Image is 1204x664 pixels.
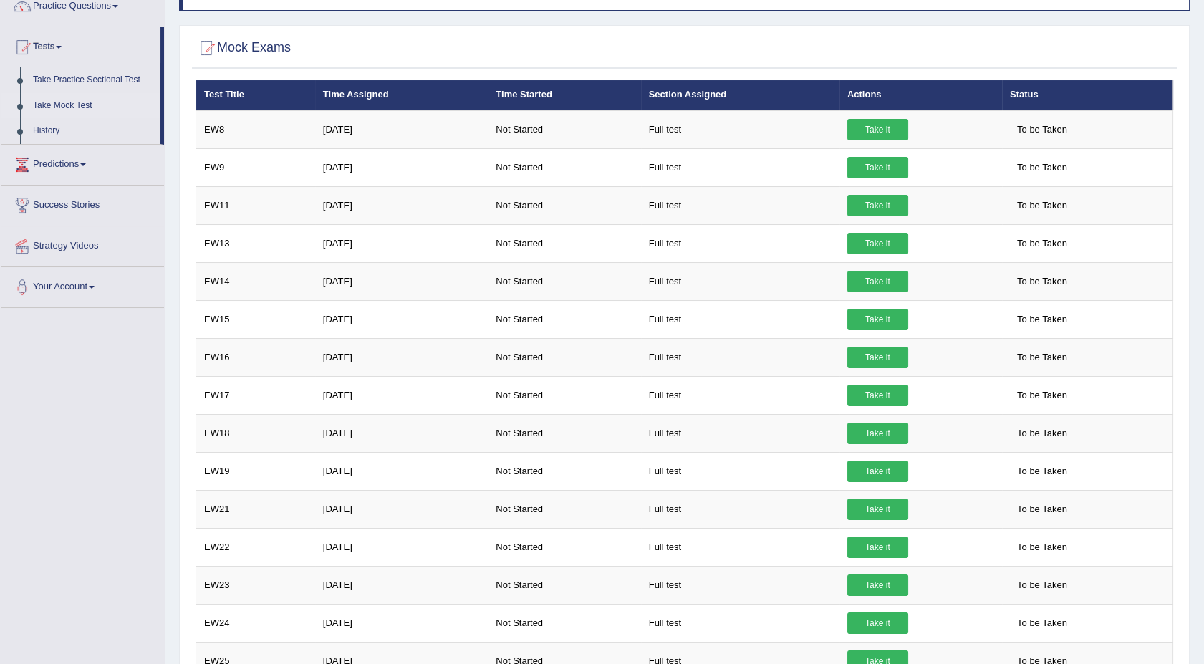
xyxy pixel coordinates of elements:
td: Full test [641,452,839,490]
a: Success Stories [1,186,164,221]
a: Take it [847,157,908,178]
span: To be Taken [1010,233,1074,254]
td: Full test [641,110,839,149]
span: To be Taken [1010,271,1074,292]
a: Take it [847,119,908,140]
span: To be Taken [1010,461,1074,482]
span: To be Taken [1010,309,1074,330]
td: [DATE] [315,376,488,414]
td: EW13 [196,224,315,262]
th: Status [1002,80,1173,110]
td: Full test [641,224,839,262]
span: To be Taken [1010,612,1074,634]
a: Strategy Videos [1,226,164,262]
td: [DATE] [315,338,488,376]
td: Not Started [488,186,640,224]
a: Tests [1,27,160,63]
td: EW14 [196,262,315,300]
a: Take Practice Sectional Test [27,67,160,93]
td: Full test [641,148,839,186]
td: EW11 [196,186,315,224]
span: To be Taken [1010,574,1074,596]
span: To be Taken [1010,499,1074,520]
td: Not Started [488,262,640,300]
span: To be Taken [1010,385,1074,406]
td: EW9 [196,148,315,186]
span: To be Taken [1010,423,1074,444]
td: EW16 [196,338,315,376]
td: Not Started [488,414,640,452]
td: EW22 [196,528,315,566]
td: Full test [641,528,839,566]
td: Not Started [488,300,640,338]
a: Take it [847,461,908,482]
td: Full test [641,604,839,642]
td: Full test [641,566,839,604]
td: [DATE] [315,148,488,186]
th: Time Started [488,80,640,110]
td: [DATE] [315,452,488,490]
span: To be Taken [1010,157,1074,178]
td: Not Started [488,490,640,528]
td: Not Started [488,224,640,262]
span: To be Taken [1010,537,1074,558]
td: [DATE] [315,604,488,642]
td: EW18 [196,414,315,452]
a: Take it [847,347,908,368]
td: EW17 [196,376,315,414]
td: [DATE] [315,566,488,604]
td: Full test [641,376,839,414]
th: Time Assigned [315,80,488,110]
a: Take it [847,537,908,558]
td: EW8 [196,110,315,149]
a: Take it [847,423,908,444]
a: Take it [847,195,908,216]
a: Take it [847,233,908,254]
a: Take it [847,612,908,634]
td: EW24 [196,604,315,642]
td: Full test [641,262,839,300]
a: Take Mock Test [27,93,160,119]
th: Test Title [196,80,315,110]
td: [DATE] [315,300,488,338]
td: Not Started [488,110,640,149]
td: [DATE] [315,490,488,528]
td: EW19 [196,452,315,490]
td: EW23 [196,566,315,604]
td: [DATE] [315,186,488,224]
a: Your Account [1,267,164,303]
td: Full test [641,338,839,376]
td: [DATE] [315,414,488,452]
h2: Mock Exams [196,37,291,59]
span: To be Taken [1010,195,1074,216]
span: To be Taken [1010,119,1074,140]
td: Full test [641,414,839,452]
td: Not Started [488,376,640,414]
td: Not Started [488,566,640,604]
a: Take it [847,271,908,292]
td: [DATE] [315,262,488,300]
a: Take it [847,385,908,406]
td: Full test [641,186,839,224]
td: [DATE] [315,110,488,149]
td: Full test [641,300,839,338]
td: [DATE] [315,224,488,262]
td: Not Started [488,604,640,642]
span: To be Taken [1010,347,1074,368]
td: Not Started [488,528,640,566]
a: Take it [847,499,908,520]
td: Full test [641,490,839,528]
th: Actions [839,80,1002,110]
a: Take it [847,309,908,330]
td: [DATE] [315,528,488,566]
a: History [27,118,160,144]
a: Take it [847,574,908,596]
td: Not Started [488,148,640,186]
td: Not Started [488,452,640,490]
td: EW21 [196,490,315,528]
td: Not Started [488,338,640,376]
th: Section Assigned [641,80,839,110]
td: EW15 [196,300,315,338]
a: Predictions [1,145,164,181]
